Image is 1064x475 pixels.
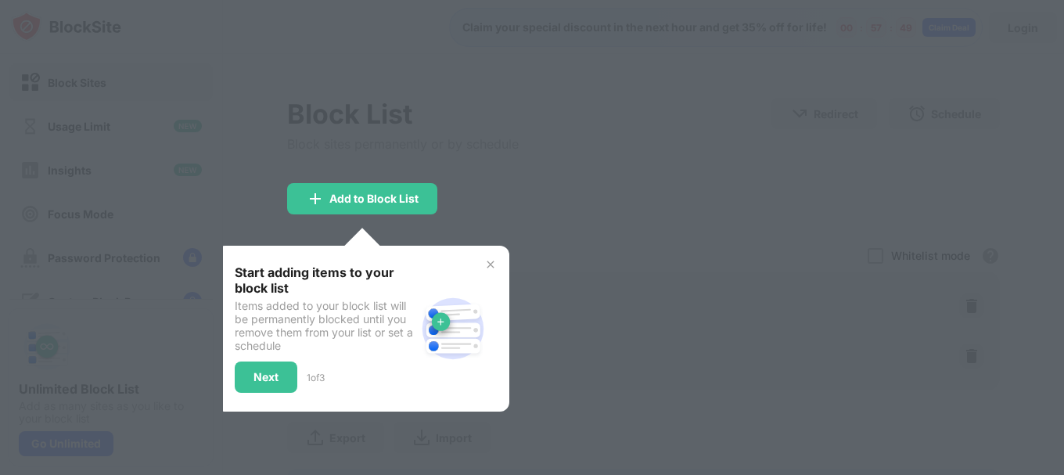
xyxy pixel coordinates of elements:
div: Start adding items to your block list [235,264,415,296]
img: x-button.svg [484,258,497,271]
div: Items added to your block list will be permanently blocked until you remove them from your list o... [235,299,415,352]
img: block-site.svg [415,291,491,366]
div: Next [253,371,279,383]
div: Add to Block List [329,193,419,205]
div: 1 of 3 [307,372,325,383]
